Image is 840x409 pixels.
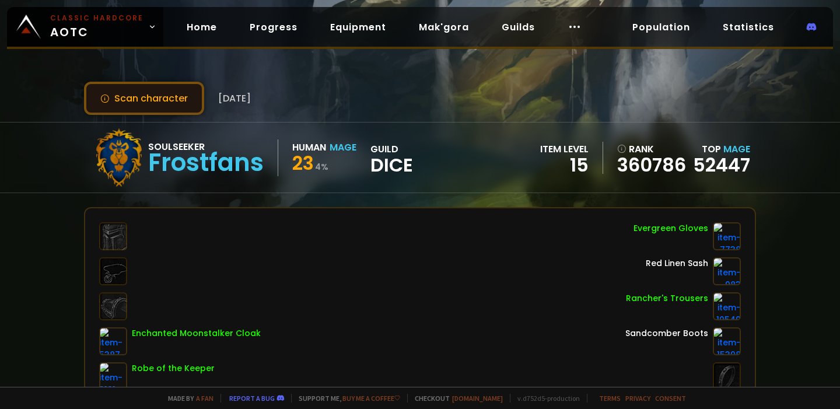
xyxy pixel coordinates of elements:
span: Support me, [291,394,400,403]
img: item-7738 [713,222,741,250]
span: 23 [292,150,314,176]
span: Checkout [407,394,503,403]
div: Frostfans [148,154,264,172]
span: AOTC [50,13,143,41]
small: 4 % [315,161,328,173]
div: guild [370,142,413,174]
a: Guilds [492,15,544,39]
div: item level [540,142,589,156]
div: Enchanted Moonstalker Cloak [132,327,261,340]
img: item-15398 [713,327,741,355]
div: Human [292,140,326,155]
span: [DATE] [218,91,251,106]
div: Robe of the Keeper [132,362,215,375]
small: Classic Hardcore [50,13,143,23]
a: Report a bug [229,394,275,403]
a: Terms [599,394,621,403]
a: a fan [196,394,213,403]
div: 15 [540,156,589,174]
a: 360786 [617,156,686,174]
div: rank [617,142,686,156]
div: Soulseeker [148,139,264,154]
img: item-983 [713,257,741,285]
a: Classic HardcoreAOTC [7,7,163,47]
a: 52447 [693,152,750,178]
span: Mage [723,142,750,156]
div: Top [693,142,750,156]
a: Privacy [625,394,650,403]
a: Consent [655,394,686,403]
div: Sandcomber Boots [625,327,708,340]
a: Statistics [713,15,783,39]
span: v. d752d5 - production [510,394,580,403]
div: Evergreen Gloves [633,222,708,235]
img: item-5387 [99,327,127,355]
a: Equipment [321,15,395,39]
div: Red Linen Sash [646,257,708,270]
span: Made by [161,394,213,403]
a: Mak'gora [409,15,478,39]
a: [DOMAIN_NAME] [452,394,503,403]
a: Buy me a coffee [342,394,400,403]
img: item-10549 [713,292,741,320]
span: Dice [370,156,413,174]
div: Mage [330,140,356,155]
img: item-3161 [99,362,127,390]
a: Population [623,15,699,39]
div: Rancher's Trousers [626,292,708,305]
a: Progress [240,15,307,39]
a: Home [177,15,226,39]
button: Scan character [84,82,204,115]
